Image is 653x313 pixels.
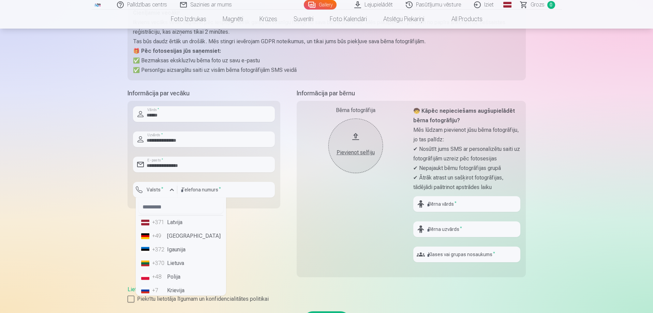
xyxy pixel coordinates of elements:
p: ✔ Ātrāk atrast un sašķirot fotogrāfijas, tādējādi paātrinot apstrādes laiku [413,173,520,192]
a: Krūzes [251,10,285,29]
li: Igaunija [138,243,223,256]
div: +372 [152,246,166,254]
a: Magnēti [214,10,251,29]
p: ✅ Personīgu aizsargātu saiti uz visām bērna fotogrāfijām SMS veidā [133,65,520,75]
p: Mēs lūdzam pievienot jūsu bērna fotogrāfiju, jo tas palīdz: [413,125,520,144]
label: Piekrītu lietotāja līgumam un konfidencialitātes politikai [128,295,526,303]
div: Bērna fotogrāfija [302,106,409,114]
div: Pievienot selfiju [335,148,376,157]
p: ✔ Nepajaukt bērnu fotogrāfijas grupā [413,163,520,173]
img: /fa1 [94,3,102,7]
div: +370 [152,259,166,267]
div: +49 [152,232,166,240]
h5: Informācija par vecāku [128,89,280,98]
li: [GEOGRAPHIC_DATA] [138,229,223,243]
button: Pievienot selfiju [328,119,383,173]
a: Foto izdrukas [163,10,214,29]
a: All products [432,10,491,29]
button: Valsts* [133,182,177,198]
p: ✔ Nosūtīt jums SMS ar personalizētu saiti uz fotogrāfijām uzreiz pēc fotosesijas [413,144,520,163]
p: Tas būs daudz ērtāk un drošāk. Mēs stingri ievērojam GDPR noteikumus, un tikai jums būs piekļuve ... [133,37,520,46]
label: Valsts [144,186,166,193]
h5: Informācija par bērnu [297,89,526,98]
a: Foto kalendāri [322,10,375,29]
strong: 🧒 Kāpēc nepieciešams augšupielādēt bērna fotogrāfiju? [413,108,515,124]
li: Polija [138,270,223,284]
li: Latvija [138,216,223,229]
div: +371 [152,218,166,226]
div: , [128,285,526,303]
a: Lietošanas līgums [128,286,171,293]
span: 0 [547,1,555,9]
div: +48 [152,273,166,281]
span: Grozs [531,1,545,9]
a: Suvenīri [285,10,322,29]
a: Atslēgu piekariņi [375,10,432,29]
li: Krievija [138,284,223,297]
li: Lietuva [138,256,223,270]
div: +7 [152,286,166,295]
p: ✅ Bezmaksas ekskluzīvu bērna foto uz savu e-pastu [133,56,520,65]
strong: 🎁 Pēc fotosesijas jūs saņemsiet: [133,48,221,54]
